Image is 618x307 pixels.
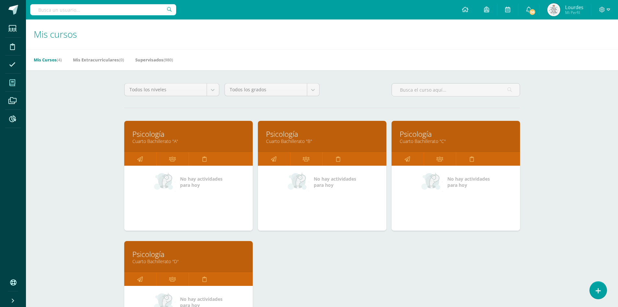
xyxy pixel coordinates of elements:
span: Todos los niveles [129,83,202,96]
a: Psicología [266,129,378,139]
span: (0) [119,57,124,63]
span: Mis cursos [34,28,77,40]
a: Cuarto Bachillerato "D" [132,258,245,264]
img: no_activities_small.png [421,172,443,192]
span: Mi Perfil [565,10,583,15]
a: Cuarto Bachillerato "B" [266,138,378,144]
a: Todos los niveles [125,83,219,96]
a: Cuarto Bachillerato "C" [400,138,512,144]
a: Psicología [400,129,512,139]
a: Psicología [132,249,245,259]
a: Todos los grados [225,83,319,96]
a: Mis Cursos(4) [34,55,62,65]
span: (980) [164,57,173,63]
a: Supervisados(980) [135,55,173,65]
span: Lourdes [565,4,583,10]
a: Mis Extracurriculares(0) [73,55,124,65]
img: no_activities_small.png [288,172,309,192]
input: Busca el curso aquí... [392,83,520,96]
span: No hay actividades para hoy [314,176,356,188]
span: No hay actividades para hoy [180,176,223,188]
input: Busca un usuario... [30,4,176,15]
img: 2e90373c1913165f6fa34e04e15cc806.png [547,3,560,16]
a: Psicología [132,129,245,139]
span: (4) [57,57,62,63]
span: 56 [529,8,536,16]
span: Todos los grados [230,83,302,96]
a: Cuarto Bachillerato "A" [132,138,245,144]
span: No hay actividades para hoy [447,176,490,188]
img: no_activities_small.png [154,172,176,192]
